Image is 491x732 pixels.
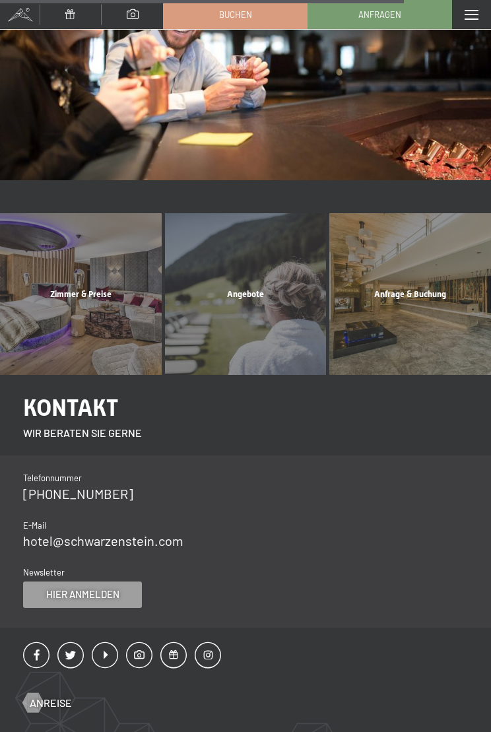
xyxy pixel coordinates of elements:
a: Anfragen [308,1,451,28]
a: [PHONE_NUMBER] [23,486,133,502]
span: Anfragen [358,9,401,20]
span: Newsletter [23,567,65,578]
span: Telefonnummer [23,473,82,483]
span: Anfrage & Buchung [374,289,446,299]
span: Zimmer & Preise [50,289,112,299]
a: Buchen [164,1,307,28]
span: E-Mail [23,520,46,531]
span: Wir beraten Sie gerne [23,426,142,439]
span: Angebote [227,289,264,299]
span: Anreise [30,696,72,710]
a: Anreise [23,696,72,710]
span: Hier anmelden [46,587,119,601]
a: hotel@schwarzenstein.com [23,533,183,549]
span: Kontakt [23,394,118,421]
a: Im Top-Hotel in Südtirol all inclusive urlauben Angebote [163,213,328,375]
span: Buchen [219,9,252,20]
